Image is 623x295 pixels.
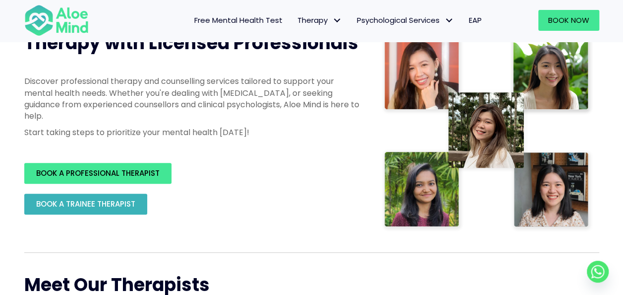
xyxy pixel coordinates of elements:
a: EAP [461,10,489,31]
span: Psychological Services: submenu [442,13,456,28]
a: TherapyTherapy: submenu [290,10,349,31]
span: Therapy with Licensed Professionals [24,30,358,56]
a: Book Now [538,10,599,31]
span: BOOK A TRAINEE THERAPIST [36,199,135,209]
a: Free Mental Health Test [187,10,290,31]
p: Start taking steps to prioritize your mental health [DATE]! [24,127,361,138]
span: Therapy [297,15,342,25]
img: Therapist collage [381,31,593,232]
nav: Menu [102,10,489,31]
span: Book Now [548,15,589,25]
span: Therapy: submenu [330,13,344,28]
img: Aloe mind Logo [24,4,89,37]
span: BOOK A PROFESSIONAL THERAPIST [36,168,160,178]
a: Psychological ServicesPsychological Services: submenu [349,10,461,31]
a: BOOK A TRAINEE THERAPIST [24,194,147,215]
p: Discover professional therapy and counselling services tailored to support your mental health nee... [24,75,361,122]
a: Whatsapp [587,261,609,283]
a: BOOK A PROFESSIONAL THERAPIST [24,163,171,184]
span: Psychological Services [357,15,454,25]
span: Free Mental Health Test [194,15,283,25]
span: EAP [469,15,482,25]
